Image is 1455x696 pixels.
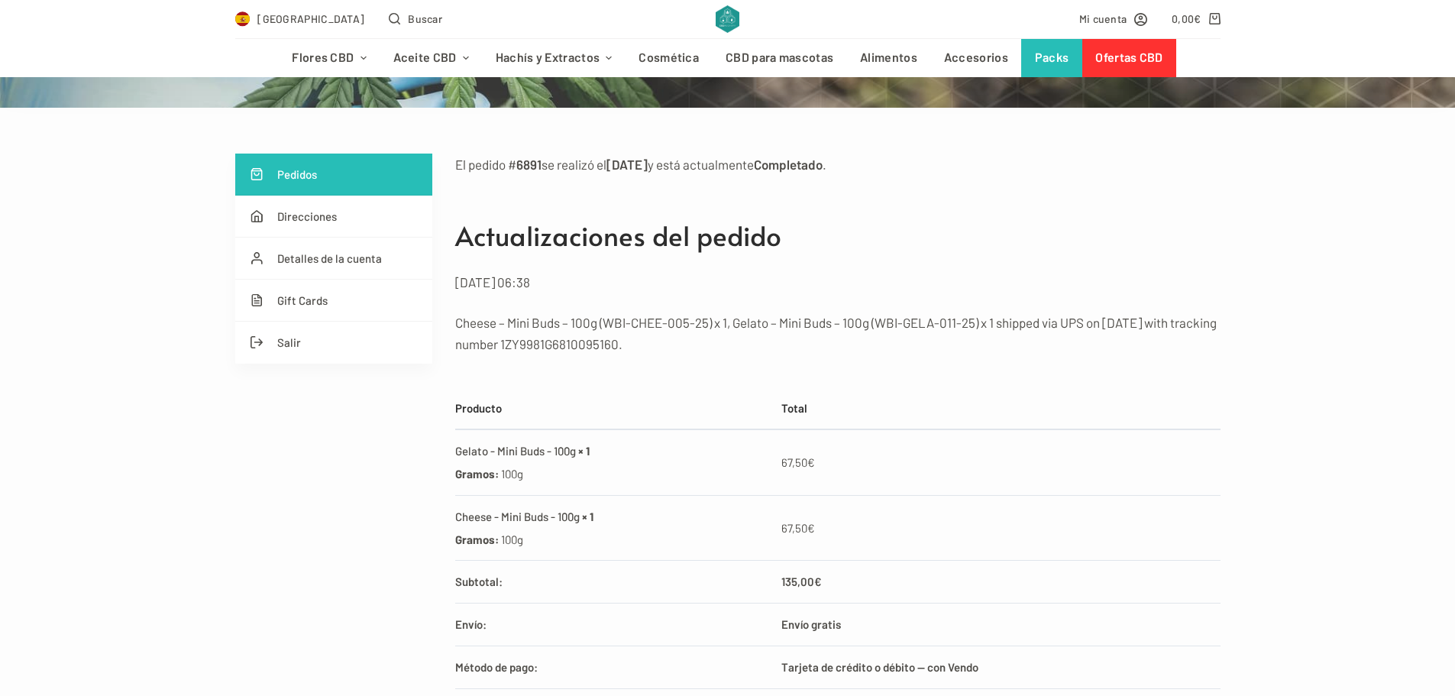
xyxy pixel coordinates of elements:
[455,312,1221,354] p: Cheese – Mini Buds – 100g (WBI-CHEE-005-25) x 1, Gelato – Mini Buds – 100g (WBI-GELA-011-25) x 1 ...
[455,604,774,646] th: Envío:
[455,271,1221,293] p: [DATE] 06:38
[1079,10,1127,28] span: Mi cuenta
[501,465,523,484] p: 100g
[774,646,1221,688] td: Tarjeta de crédito o débito — con Vendo
[257,10,364,28] span: [GEOGRAPHIC_DATA]
[774,387,1221,430] th: Total
[455,467,499,481] strong: Gramos:
[482,39,626,77] a: Hachís y Extractos
[1172,10,1220,28] a: Carro de compra
[807,455,815,469] span: €
[774,604,1221,646] td: Envío gratis
[408,10,442,28] span: Buscar
[930,39,1021,77] a: Accesorios
[606,157,648,172] mark: [DATE]
[781,521,815,535] bdi: 67,50
[235,238,432,280] a: Detalles de la cuenta
[516,157,542,172] mark: 6891
[455,444,576,458] a: Gelato - Mini Buds - 100g
[713,39,847,77] a: CBD para mascotas
[1194,12,1201,25] span: €
[1082,39,1176,77] a: Ofertas CBD
[235,10,365,28] a: Select Country
[235,322,432,364] a: Salir
[380,39,482,77] a: Aceite CBD
[235,11,251,27] img: ES Flag
[235,280,432,322] a: Gift Cards
[781,455,815,469] bdi: 67,50
[501,530,523,549] p: 100g
[1021,39,1082,77] a: Packs
[781,575,822,588] span: 135,00
[389,10,442,28] button: Abrir formulario de búsqueda
[235,196,432,238] a: Direcciones
[455,215,1221,256] h2: Actualizaciones del pedido
[279,39,380,77] a: Flores CBD
[1172,12,1201,25] bdi: 0,00
[455,533,499,546] strong: Gramos:
[847,39,931,77] a: Alimentos
[455,510,580,523] a: Cheese - Mini Buds - 100g
[626,39,713,77] a: Cosmética
[455,646,774,688] th: Método de pago:
[578,444,590,458] strong: × 1
[455,387,774,430] th: Producto
[235,154,432,196] a: Pedidos
[455,154,1221,175] p: El pedido # se realizó el y está actualmente .
[807,521,815,535] span: €
[1079,10,1148,28] a: Mi cuenta
[754,157,823,172] mark: Completado
[716,5,739,33] img: CBD Alchemy
[279,39,1176,77] nav: Menú de cabecera
[582,510,593,523] strong: × 1
[455,561,774,604] th: Subtotal:
[814,575,822,588] span: €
